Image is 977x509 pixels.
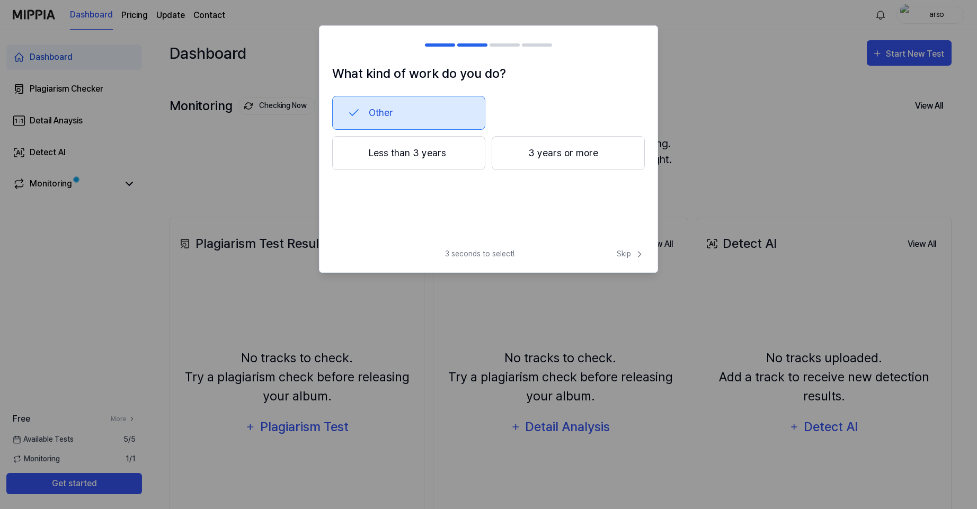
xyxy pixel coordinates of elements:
button: Skip [615,248,645,260]
button: Other [332,96,485,130]
span: Skip [617,248,645,260]
span: 3 seconds to select! [445,248,514,260]
button: 3 years or more [492,136,645,170]
button: Less than 3 years [332,136,485,170]
h1: What kind of work do you do? [332,64,645,83]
